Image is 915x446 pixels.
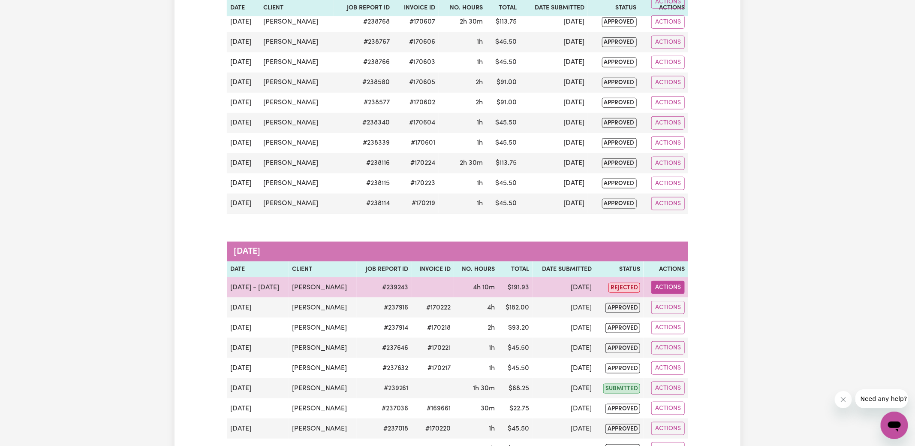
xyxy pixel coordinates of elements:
[289,378,357,398] td: [PERSON_NAME]
[651,321,685,334] button: Actions
[393,73,439,93] td: #170605
[520,52,588,73] td: [DATE]
[477,119,483,126] span: 1 hour
[651,157,685,170] button: Actions
[602,58,637,67] span: approved
[227,261,289,278] th: Date
[651,36,685,49] button: Actions
[477,180,483,187] span: 1 hour
[260,153,334,173] td: [PERSON_NAME]
[481,405,495,412] span: 30 minutes
[227,93,260,113] td: [DATE]
[498,318,533,338] td: $ 93.20
[260,194,334,214] td: [PERSON_NAME]
[520,153,588,173] td: [DATE]
[412,338,454,358] td: #170221
[289,419,357,439] td: [PERSON_NAME]
[260,52,334,73] td: [PERSON_NAME]
[644,261,688,278] th: Actions
[486,32,520,52] td: $ 45.50
[227,12,260,32] td: [DATE]
[651,281,685,294] button: Actions
[486,52,520,73] td: $ 45.50
[260,173,334,194] td: [PERSON_NAME]
[520,12,588,32] td: [DATE]
[651,116,685,130] button: Actions
[227,297,289,318] td: [DATE]
[595,261,644,278] th: Status
[533,378,595,398] td: [DATE]
[393,93,439,113] td: #170602
[602,199,637,209] span: approved
[602,17,637,27] span: approved
[605,343,640,353] span: approved
[498,297,533,318] td: $ 182.00
[605,424,640,434] span: approved
[357,277,412,297] td: # 239243
[334,133,394,153] td: # 238339
[227,318,289,338] td: [DATE]
[334,73,394,93] td: # 238580
[486,113,520,133] td: $ 45.50
[603,384,640,394] span: submitted
[608,283,640,293] span: rejected
[227,153,260,173] td: [DATE]
[227,133,260,153] td: [DATE]
[460,18,483,25] span: 2 hours 30 minutes
[227,338,289,358] td: [DATE]
[520,113,588,133] td: [DATE]
[487,304,495,311] span: 4 hours
[881,412,908,439] iframe: Button to launch messaging window
[605,303,640,313] span: approved
[227,173,260,194] td: [DATE]
[393,133,439,153] td: #170601
[227,73,260,93] td: [DATE]
[260,133,334,153] td: [PERSON_NAME]
[227,419,289,439] td: [DATE]
[227,194,260,214] td: [DATE]
[520,173,588,194] td: [DATE]
[393,12,439,32] td: #170607
[602,118,637,128] span: approved
[498,358,533,378] td: $ 45.50
[412,398,454,419] td: #169661
[260,12,334,32] td: [PERSON_NAME]
[498,419,533,439] td: $ 45.50
[334,52,394,73] td: # 238766
[460,160,483,167] span: 2 hours 30 minutes
[602,158,637,168] span: approved
[227,277,289,297] td: [DATE] - [DATE]
[476,99,483,106] span: 2 hours
[651,15,685,29] button: Actions
[533,297,595,318] td: [DATE]
[533,277,595,297] td: [DATE]
[334,113,394,133] td: # 238340
[393,173,439,194] td: #170223
[651,301,685,314] button: Actions
[651,56,685,69] button: Actions
[477,39,483,46] span: 1 hour
[334,173,394,194] td: # 238115
[289,398,357,419] td: [PERSON_NAME]
[520,93,588,113] td: [DATE]
[412,261,454,278] th: Invoice ID
[602,37,637,47] span: approved
[651,382,685,395] button: Actions
[486,12,520,32] td: $ 113.75
[533,419,595,439] td: [DATE]
[227,242,688,261] caption: [DATE]
[498,378,533,398] td: $ 68.25
[602,138,637,148] span: approved
[520,194,588,214] td: [DATE]
[489,365,495,372] span: 1 hour
[651,197,685,210] button: Actions
[533,358,595,378] td: [DATE]
[651,96,685,109] button: Actions
[486,153,520,173] td: $ 113.75
[520,73,588,93] td: [DATE]
[412,358,454,378] td: #170217
[476,79,483,86] span: 2 hours
[227,113,260,133] td: [DATE]
[357,297,412,318] td: # 237916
